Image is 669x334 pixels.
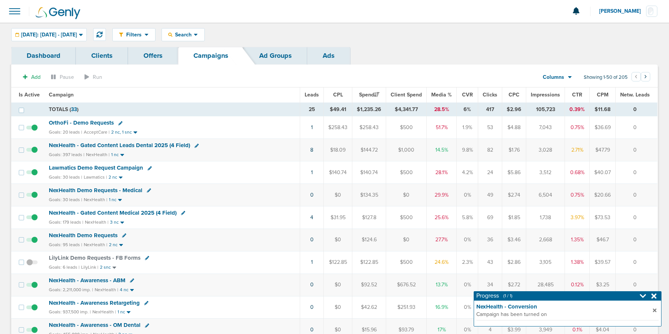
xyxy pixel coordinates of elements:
[590,274,616,296] td: $3.25
[84,129,110,135] small: AcceptCare |
[565,139,590,161] td: 2.71%
[324,251,352,274] td: $122.85
[590,251,616,274] td: $39.57
[565,229,590,251] td: 1.35%
[431,92,452,98] span: Media %
[49,277,125,284] span: NexHealth - Awareness - ABM
[616,229,658,251] td: 0
[352,184,386,206] td: $134.35
[427,139,457,161] td: 14.5%
[457,229,478,251] td: 0%
[352,161,386,184] td: $140.74
[616,274,658,296] td: 0
[324,274,352,296] td: $0
[352,139,386,161] td: $144.72
[49,265,80,270] small: Goals: 6 leads |
[565,184,590,206] td: 0.75%
[307,47,350,65] a: Ads
[641,72,650,81] button: Go to next page
[427,274,457,296] td: 13.7%
[86,152,110,157] small: NexHealth |
[386,229,427,251] td: $0
[502,206,526,229] td: $1.85
[526,184,565,206] td: 6,504
[526,116,565,139] td: 7,043
[71,106,77,113] span: 33
[457,184,478,206] td: 0%
[49,129,82,135] small: Goals: 20 leads |
[590,139,616,161] td: $47.79
[590,206,616,229] td: $73.53
[478,184,502,206] td: 49
[386,116,427,139] td: $500
[503,293,512,298] span: (1 / 1)
[478,206,502,229] td: 69
[590,184,616,206] td: $20.66
[616,139,658,161] td: 0
[391,92,422,98] span: Client Spend
[305,92,319,98] span: Leads
[565,116,590,139] td: 0.75%
[386,184,427,206] td: $0
[526,102,565,116] td: 105,723
[457,274,478,296] td: 0%
[49,197,82,203] small: Goals: 30 leads |
[386,296,427,319] td: $251.93
[359,92,379,98] span: Spend
[386,206,427,229] td: $500
[310,326,314,333] a: 0
[123,32,145,38] span: Filters
[616,102,658,116] td: 0
[92,309,116,314] small: NexHealth |
[310,236,314,243] a: 0
[502,116,526,139] td: $4.88
[49,322,140,328] span: NexHealth - Awareness - OM Dental
[49,119,114,126] span: OrthoFi - Demo Requests
[526,251,565,274] td: 3,105
[333,92,343,98] span: CPL
[478,229,502,251] td: 36
[386,139,427,161] td: $1,000
[457,139,478,161] td: 9.8%
[120,287,128,293] small: 4 nc
[49,254,140,261] span: LilyLink Demo Requests - FB Forms
[44,102,300,116] td: TOTALS ( )
[616,161,658,184] td: 0
[311,124,313,131] a: 1
[457,296,478,319] td: 0%
[616,251,658,274] td: 0
[310,214,313,221] a: 4
[324,229,352,251] td: $0
[565,251,590,274] td: 1.38%
[324,116,352,139] td: $258.43
[502,251,526,274] td: $2.86
[324,139,352,161] td: $18.09
[616,116,658,139] td: 0
[526,139,565,161] td: 3,028
[543,74,564,81] span: Columns
[310,304,314,310] a: 0
[81,265,98,270] small: LilyLink |
[526,229,565,251] td: 2,668
[427,296,457,319] td: 16.9%
[49,175,82,180] small: Goals: 30 leads |
[324,206,352,229] td: $31.95
[590,102,616,116] td: $11.68
[526,274,565,296] td: 28,485
[476,311,651,318] span: Campaign has been turned on
[427,102,457,116] td: 28.5%
[19,92,40,98] span: Is Active
[386,274,427,296] td: $676.52
[565,206,590,229] td: 3.97%
[352,102,386,116] td: $1,235.26
[427,206,457,229] td: 25.6%
[300,102,324,116] td: 25
[111,129,132,135] small: 2 nc, 1 snc
[311,169,313,176] a: 1
[49,309,91,315] small: Goals: 937,500 imp. |
[616,184,658,206] td: 0
[84,242,107,247] small: NexHealth |
[324,296,352,319] td: $0
[584,74,628,81] span: Showing 1-50 of 205
[324,184,352,206] td: $0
